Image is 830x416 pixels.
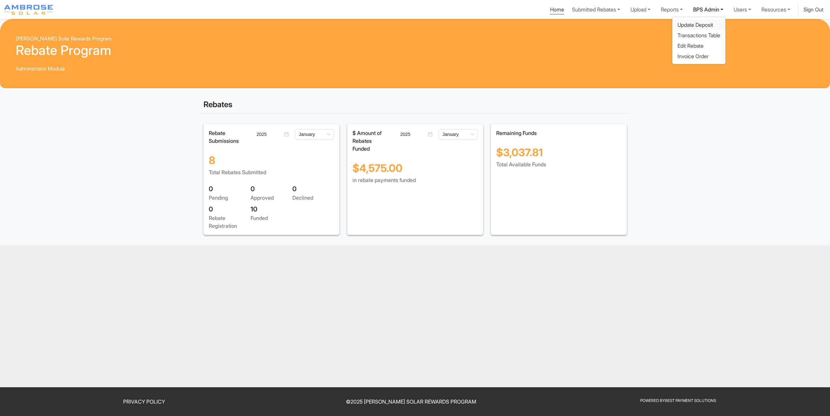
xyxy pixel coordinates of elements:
[251,184,292,194] div: 0
[209,194,251,202] div: Pending
[628,3,653,16] a: Upload
[292,194,334,202] div: Declined
[292,184,334,194] div: 0
[672,17,726,64] div: Submitted Rebates
[251,214,292,222] div: Funded
[691,3,726,16] a: BPS Admin
[205,129,249,145] div: Rebate Submissions
[496,137,622,160] div: $3,037.81
[4,5,53,15] img: Program logo
[677,21,720,29] a: Update Deposit
[496,129,622,137] div: Remaining Funds
[677,31,720,39] a: Transactions Table
[209,168,334,176] div: Total Rebates Submitted
[658,3,685,16] a: Reports
[640,398,716,403] a: Powered ByBest Payment Solutions
[352,176,478,184] div: in rebate payments funded
[299,129,330,139] span: January
[209,204,251,214] div: 0
[251,194,292,202] div: Approved
[282,398,541,406] p: © 2025 [PERSON_NAME] Solar Rewards Program
[251,204,292,214] div: 10
[256,131,283,138] input: Select year
[496,160,622,168] div: Total Available Funds
[443,129,474,139] span: January
[759,3,793,16] a: Resources
[200,96,631,113] div: Rebates
[352,153,478,176] div: $4,575.00
[569,3,623,16] a: Submitted Rebates
[804,6,823,13] a: Sign Out
[731,3,754,16] a: Users
[16,35,814,42] div: [PERSON_NAME] Solar Rewards Program
[677,52,720,60] a: Invoice Order
[550,6,564,14] a: Home
[16,42,814,58] h1: Rebate Program
[209,214,251,230] div: Rebate Registration
[400,131,426,138] input: Select year
[209,145,334,168] div: 8
[209,184,251,194] div: 0
[677,42,720,50] a: Edit Rebate
[349,129,393,153] div: $ Amount of Rebates Funded
[123,398,165,405] a: Privacy Policy
[16,65,814,73] div: Administrator Module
